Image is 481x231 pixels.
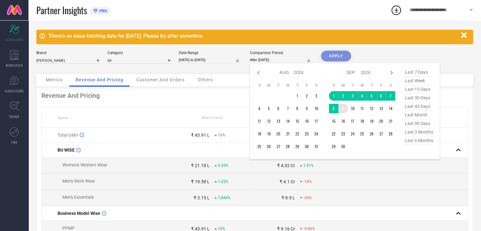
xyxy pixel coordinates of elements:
[403,128,435,136] span: last 3 months
[283,142,293,151] td: Wed Aug 28 2024
[191,163,210,168] div: ₹ 21.18 L
[376,129,386,139] td: Fri Sep 27 2024
[293,142,302,151] td: Thu Aug 29 2024
[5,89,24,93] span: SUGGESTIONS
[348,116,357,126] td: Tue Sep 17 2024
[338,142,348,151] td: Mon Sep 30 2024
[329,83,338,88] th: Sunday
[255,83,264,88] th: Sunday
[386,83,395,88] th: Saturday
[255,116,264,126] td: Sun Aug 11 2024
[293,83,302,88] th: Thursday
[264,104,274,113] td: Mon Aug 05 2024
[367,116,376,126] td: Thu Sep 19 2024
[302,91,311,101] td: Fri Aug 02 2024
[293,129,302,139] td: Thu Aug 22 2024
[62,178,95,184] span: Men's Work Wear
[403,119,435,128] span: last 90 days
[329,142,338,151] td: Sun Sep 29 2024
[367,83,376,88] th: Thursday
[198,77,213,82] span: Others
[191,133,210,138] div: ₹ 43.91 L
[376,116,386,126] td: Fri Sep 20 2024
[274,104,283,113] td: Tue Aug 06 2024
[36,4,87,17] span: Partner Insights
[367,104,376,113] td: Thu Sep 12 2024
[338,129,348,139] td: Mon Sep 23 2024
[386,104,395,113] td: Sat Sep 14 2024
[255,104,264,113] td: Sun Aug 04 2024
[311,104,321,113] td: Sat Aug 10 2024
[264,129,274,139] td: Mon Aug 19 2024
[329,104,338,113] td: Sun Sep 08 2024
[357,91,367,101] td: Wed Sep 04 2024
[388,69,395,77] div: Next month
[283,116,293,126] td: Wed Aug 14 2024
[367,129,376,139] td: Thu Sep 26 2024
[403,136,435,145] span: last 6 months
[302,142,311,151] td: Fri Aug 30 2024
[293,104,302,113] td: Thu Aug 08 2024
[191,179,210,184] div: ₹ 19.58 L
[41,92,468,99] div: Revenue And Pricing
[264,142,274,151] td: Mon Aug 26 2024
[255,142,264,151] td: Sun Aug 25 2024
[58,147,75,153] span: BU WISE
[136,77,185,82] span: Customer And Orders
[311,91,321,101] td: Sat Aug 03 2024
[403,77,435,85] span: last week
[255,69,262,77] div: Previous month
[218,196,231,200] span: 7,844%
[5,37,24,42] span: SCORECARDS
[403,68,435,77] span: last 7 days
[281,195,295,200] div: ₹ 8.9 L
[283,104,293,113] td: Wed Aug 07 2024
[386,116,395,126] td: Sat Sep 21 2024
[403,111,435,119] span: last month
[311,116,321,126] td: Sat Aug 17 2024
[250,51,313,55] div: Comparison Period
[264,83,274,88] th: Monday
[357,116,367,126] td: Wed Sep 18 2024
[108,51,171,55] div: Category
[302,116,311,126] td: Fri Aug 16 2024
[348,83,357,88] th: Tuesday
[11,140,17,145] span: FWD
[303,163,314,168] span: 1.51%
[250,57,313,63] input: Select comparison period
[98,9,107,13] span: PRO
[403,85,435,94] span: last 15 days
[329,91,338,101] td: Sun Sep 01 2024
[376,83,386,88] th: Friday
[274,142,283,151] td: Tue Aug 27 2024
[274,116,283,126] td: Tue Aug 13 2024
[293,116,302,126] td: Thu Aug 15 2024
[179,57,242,63] input: Select date range
[274,129,283,139] td: Tue Aug 20 2024
[62,226,75,231] span: PPMP
[311,142,321,151] td: Sat Aug 31 2024
[403,94,435,102] span: last 30 days
[179,51,242,55] div: Date Range
[202,115,223,120] span: Brand Value
[218,163,228,168] span: 9.35%
[391,4,402,16] div: Open download list
[46,77,63,82] span: Metrics
[403,102,435,111] span: last 45 days
[329,129,338,139] td: Sun Sep 22 2024
[348,104,357,113] td: Tue Sep 10 2024
[6,63,23,68] span: WORKSPACE
[338,91,348,101] td: Mon Sep 02 2024
[283,129,293,139] td: Wed Aug 21 2024
[367,91,376,101] td: Thu Sep 05 2024
[348,129,357,139] td: Tue Sep 24 2024
[283,83,293,88] th: Wednesday
[255,129,264,139] td: Sun Aug 18 2024
[311,83,321,88] th: Saturday
[280,179,295,184] div: ₹ 4.1 Cr
[329,116,338,126] td: Sun Sep 15 2024
[36,51,100,55] div: Brand
[58,116,68,120] span: Name
[58,133,78,138] span: Total GMV
[357,129,367,139] td: Wed Sep 25 2024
